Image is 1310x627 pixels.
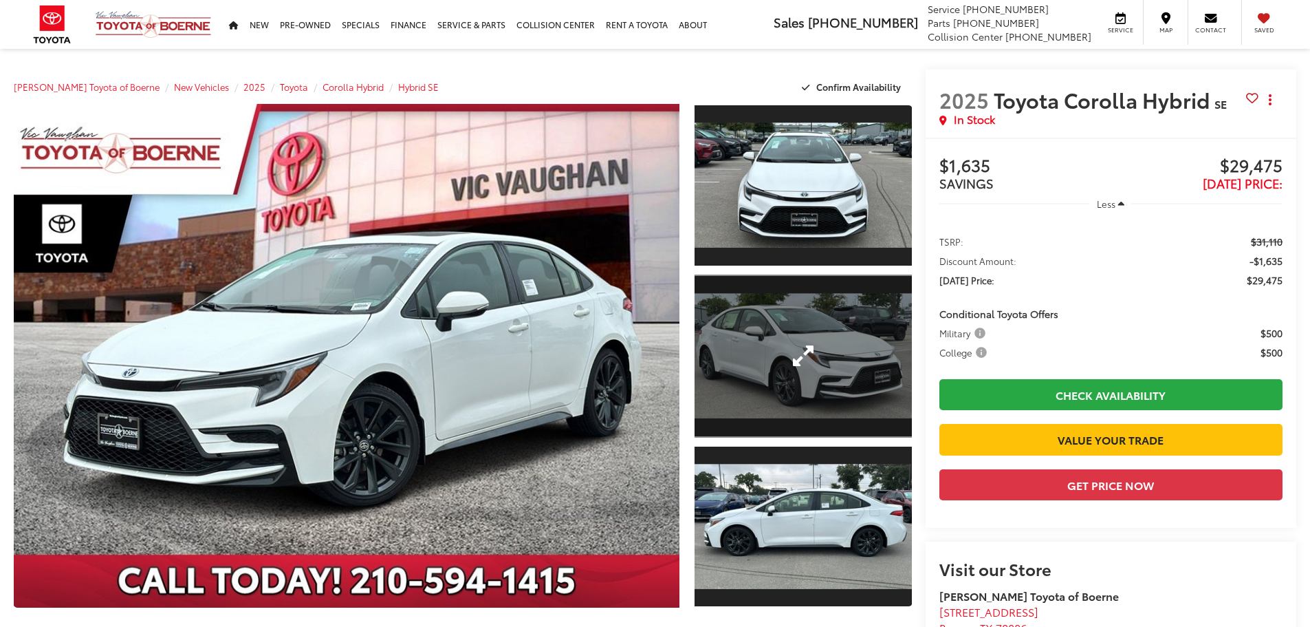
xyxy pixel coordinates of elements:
a: Hybrid SE [398,81,439,93]
strong: [PERSON_NAME] Toyota of Boerne [939,588,1119,604]
a: Value Your Trade [939,424,1282,455]
span: Service [1105,25,1136,34]
a: Check Availability [939,379,1282,410]
span: Conditional Toyota Offers [939,307,1058,321]
span: Contact [1195,25,1226,34]
span: [STREET_ADDRESS] [939,604,1038,619]
button: College [939,346,992,359]
span: dropdown dots [1269,94,1271,105]
span: SE [1214,96,1227,111]
span: $29,475 [1247,273,1282,287]
span: TSRP: [939,235,963,248]
span: -$1,635 [1249,254,1282,268]
a: Expand Photo 0 [14,104,679,608]
span: Discount Amount: [939,254,1016,268]
span: [PHONE_NUMBER] [808,13,918,31]
span: $29,475 [1111,156,1282,177]
a: Toyota [280,81,308,93]
span: Sales [774,13,805,31]
span: Map [1150,25,1181,34]
button: Get Price Now [939,469,1282,500]
a: Corolla Hybrid [323,81,384,93]
h2: Visit our Store [939,560,1282,577]
span: [PHONE_NUMBER] [953,16,1039,30]
span: In Stock [954,111,995,127]
span: [PHONE_NUMBER] [963,2,1049,16]
span: Military [939,326,988,340]
span: [DATE] Price: [939,273,994,287]
span: 2025 [939,85,989,114]
a: Expand Photo 1 [695,104,912,267]
span: $500 [1260,326,1282,340]
span: Confirm Availability [816,81,901,93]
span: $31,110 [1251,235,1282,248]
span: Collision Center [928,30,1003,43]
a: [PERSON_NAME] Toyota of Boerne [14,81,160,93]
span: [PHONE_NUMBER] [1005,30,1091,43]
a: New Vehicles [174,81,229,93]
button: Confirm Availability [794,75,912,99]
img: 2025 Toyota Corolla Hybrid Hybrid SE [7,101,686,610]
span: Saved [1249,25,1279,34]
span: [DATE] Price: [1203,174,1282,192]
button: Military [939,326,990,340]
img: 2025 Toyota Corolla Hybrid Hybrid SE [692,464,913,588]
button: Less [1090,191,1131,216]
span: Service [928,2,960,16]
span: Toyota Corolla Hybrid [994,85,1214,114]
img: Vic Vaughan Toyota of Boerne [95,10,212,39]
button: Actions [1258,87,1282,111]
span: Parts [928,16,950,30]
span: College [939,346,990,359]
a: Expand Photo 2 [695,275,912,438]
img: 2025 Toyota Corolla Hybrid Hybrid SE [692,123,913,248]
a: Expand Photo 3 [695,445,912,608]
span: SAVINGS [939,174,994,192]
span: $500 [1260,346,1282,359]
a: 2025 [243,81,265,93]
span: Less [1097,198,1115,210]
span: $1,635 [939,156,1111,177]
